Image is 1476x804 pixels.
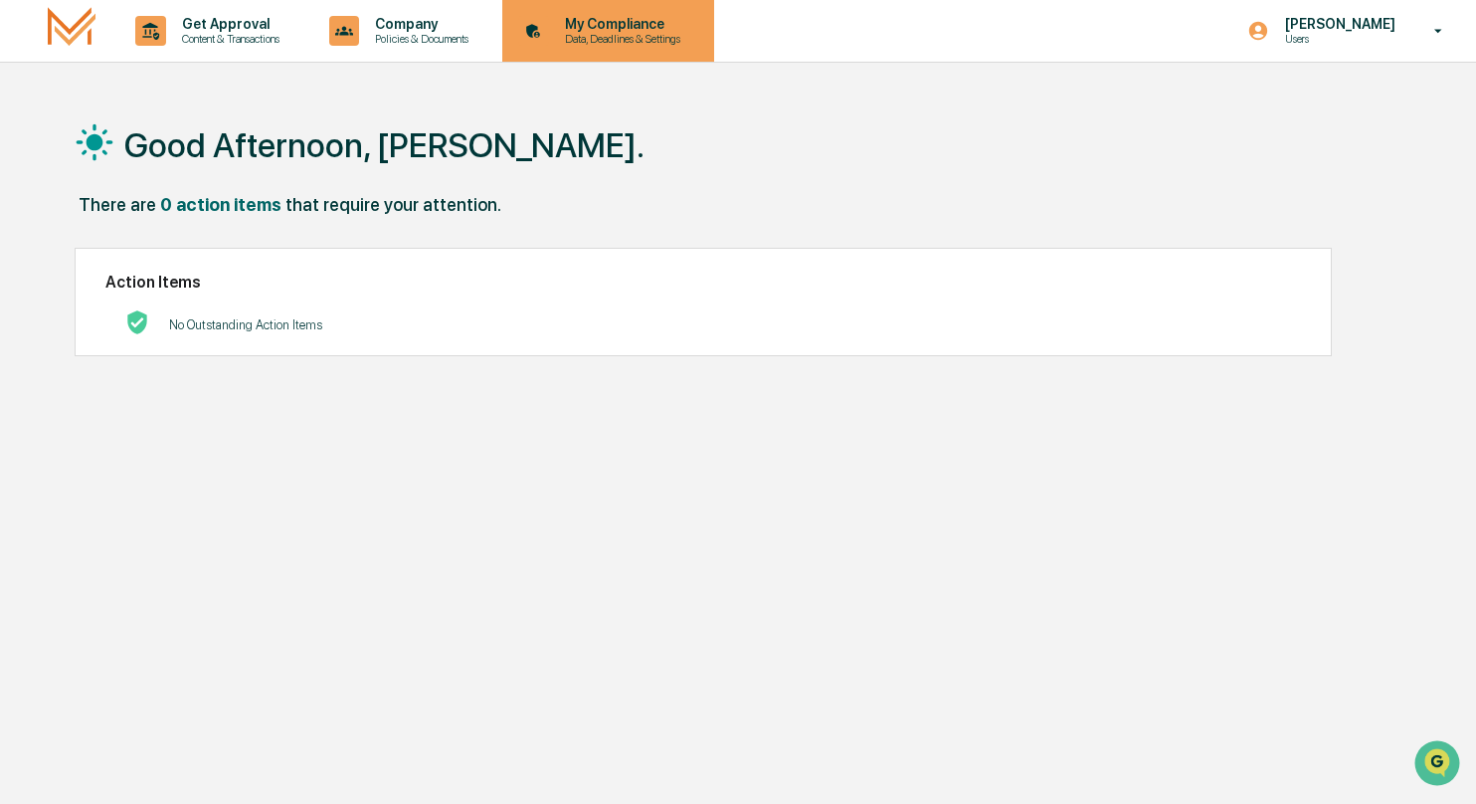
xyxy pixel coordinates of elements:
p: How can we help? [20,42,362,74]
p: No Outstanding Action Items [169,317,322,332]
p: Policies & Documents [359,32,478,46]
span: Data Lookup [40,289,125,308]
div: 0 action items [160,194,281,215]
div: There are [79,194,156,215]
h2: Action Items [105,273,1301,292]
img: logo [48,7,95,54]
a: 🖐️Preclearance [12,243,136,279]
img: 1746055101610-c473b297-6a78-478c-a979-82029cc54cd1 [20,152,56,188]
p: Users [1269,32,1405,46]
div: that require your attention. [285,194,501,215]
p: My Compliance [549,16,690,32]
h1: Good Afternoon, [PERSON_NAME]. [124,125,645,165]
p: Company [359,16,478,32]
p: Content & Transactions [166,32,289,46]
button: Start new chat [338,158,362,182]
div: 🖐️ [20,253,36,269]
div: Start new chat [68,152,326,172]
a: Powered byPylon [140,336,241,352]
span: Preclearance [40,251,128,271]
div: 🗄️ [144,253,160,269]
p: [PERSON_NAME] [1269,16,1405,32]
img: No Actions logo [125,310,149,334]
iframe: Open customer support [1412,738,1466,792]
p: Data, Deadlines & Settings [549,32,690,46]
span: Attestations [164,251,247,271]
div: We're available if you need us! [68,172,252,188]
div: 🔎 [20,291,36,306]
p: Get Approval [166,16,289,32]
span: Pylon [198,337,241,352]
a: 🔎Data Lookup [12,281,133,316]
a: 🗄️Attestations [136,243,255,279]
